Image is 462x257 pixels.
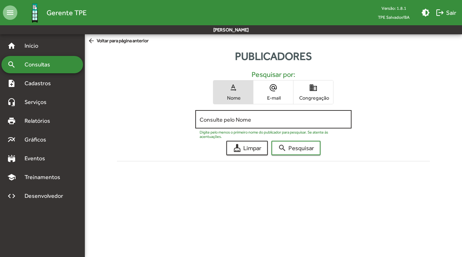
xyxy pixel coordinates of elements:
[436,6,456,19] span: Sair
[20,98,56,106] span: Serviços
[7,42,16,50] mat-icon: home
[421,8,430,17] mat-icon: brightness_medium
[278,144,287,152] mat-icon: search
[20,42,49,50] span: Início
[3,5,17,20] mat-icon: menu
[269,83,278,92] mat-icon: alternate_email
[123,70,424,79] h5: Pesquisar por:
[20,154,55,163] span: Eventos
[271,141,321,155] button: Pesquisar
[85,48,462,64] div: Publicadores
[23,1,47,25] img: Logo
[7,79,16,88] mat-icon: note_add
[47,7,87,18] span: Gerente TPE
[88,37,149,45] span: Voltar para página anterior
[7,173,16,182] mat-icon: school
[226,141,268,155] button: Limpar
[278,141,314,154] span: Pesquisar
[20,135,56,144] span: Gráficos
[17,1,87,25] a: Gerente TPE
[233,144,241,152] mat-icon: cleaning_services
[7,98,16,106] mat-icon: headset_mic
[255,95,291,101] span: E-mail
[7,135,16,144] mat-icon: multiline_chart
[309,83,318,92] mat-icon: domain
[295,95,331,101] span: Congregação
[20,117,60,125] span: Relatórios
[433,6,459,19] button: Sair
[229,83,237,92] mat-icon: text_rotation_none
[253,80,293,104] button: E-mail
[20,173,69,182] span: Treinamentos
[436,8,444,17] mat-icon: logout
[7,60,16,69] mat-icon: search
[88,37,97,45] mat-icon: arrow_back
[372,4,415,13] div: Versão: 1.8.1
[7,154,16,163] mat-icon: stadium
[200,130,343,139] mat-hint: Digite pelo menos o primeiro nome do publicador para pesquisar. Se atente às acentuações.
[20,79,60,88] span: Cadastros
[293,80,333,104] button: Congregação
[213,80,253,104] button: Nome
[372,13,415,22] span: TPE Salvador/BA
[20,60,60,69] span: Consultas
[215,95,251,101] span: Nome
[7,117,16,125] mat-icon: print
[233,141,261,154] span: Limpar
